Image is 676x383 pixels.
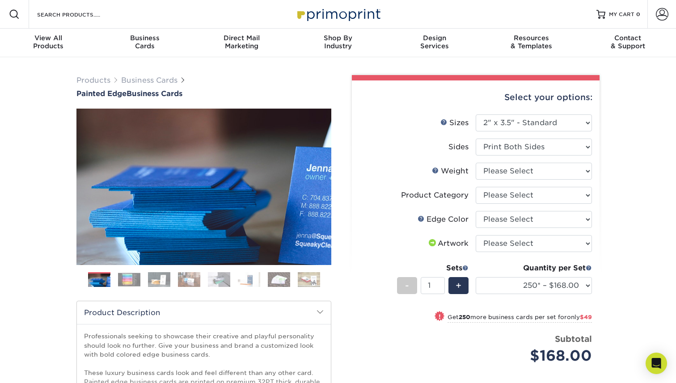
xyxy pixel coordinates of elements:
[579,34,676,50] div: & Support
[76,89,331,98] h1: Business Cards
[148,272,170,287] img: Business Cards 03
[476,263,592,274] div: Quantity per Set
[88,269,110,291] img: Business Cards 01
[459,314,470,320] strong: 250
[440,118,469,128] div: Sizes
[579,34,676,42] span: Contact
[76,59,331,314] img: Painted Edge 01
[77,301,331,324] h2: Product Description
[418,214,469,225] div: Edge Color
[76,89,331,98] a: Painted EdgeBusiness Cards
[609,11,634,18] span: MY CART
[386,34,483,42] span: Design
[290,29,386,57] a: Shop ByIndustry
[580,314,592,320] span: $49
[432,166,469,177] div: Weight
[555,334,592,344] strong: Subtotal
[208,272,230,287] img: Business Cards 05
[483,34,579,42] span: Resources
[293,4,383,24] img: Primoprint
[456,279,461,292] span: +
[397,263,469,274] div: Sets
[36,9,123,20] input: SEARCH PRODUCTS.....
[290,34,386,50] div: Industry
[121,76,177,84] a: Business Cards
[290,34,386,42] span: Shop By
[97,29,193,57] a: BusinessCards
[193,34,290,42] span: Direct Mail
[405,279,409,292] span: -
[386,29,483,57] a: DesignServices
[268,272,290,287] img: Business Cards 07
[238,272,260,287] img: Business Cards 06
[579,29,676,57] a: Contact& Support
[118,273,140,286] img: Business Cards 02
[193,34,290,50] div: Marketing
[439,312,441,321] span: !
[298,272,320,287] img: Business Cards 08
[178,272,200,287] img: Business Cards 04
[483,34,579,50] div: & Templates
[386,34,483,50] div: Services
[567,314,592,320] span: only
[76,76,110,84] a: Products
[636,11,640,17] span: 0
[97,34,193,42] span: Business
[427,238,469,249] div: Artwork
[401,190,469,201] div: Product Category
[646,353,667,374] div: Open Intercom Messenger
[193,29,290,57] a: Direct MailMarketing
[359,80,592,114] div: Select your options:
[448,142,469,152] div: Sides
[482,345,592,366] div: $168.00
[97,34,193,50] div: Cards
[483,29,579,57] a: Resources& Templates
[448,314,592,323] small: Get more business cards per set for
[76,89,127,98] span: Painted Edge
